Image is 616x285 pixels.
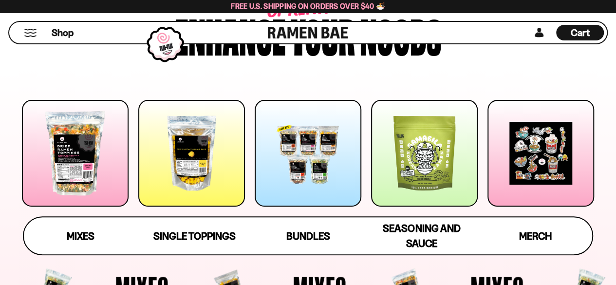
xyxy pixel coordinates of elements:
span: Mixes [67,230,94,242]
a: Mixes [24,217,137,254]
div: noods [360,11,441,57]
a: Bundles [251,217,365,254]
span: Shop [52,26,74,39]
div: your [291,11,355,57]
span: Seasoning and Sauce [383,222,460,249]
a: Seasoning and Sauce [365,217,478,254]
div: Cart [556,22,604,43]
div: Enhance [175,11,286,57]
span: Single Toppings [153,230,236,242]
a: Single Toppings [138,217,251,254]
a: Merch [478,217,592,254]
span: Cart [571,27,590,38]
span: Merch [519,230,552,242]
span: Free U.S. Shipping on Orders over $40 🍜 [231,1,385,11]
span: Bundles [286,230,330,242]
button: Mobile Menu Trigger [24,29,37,37]
a: Shop [52,25,74,40]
